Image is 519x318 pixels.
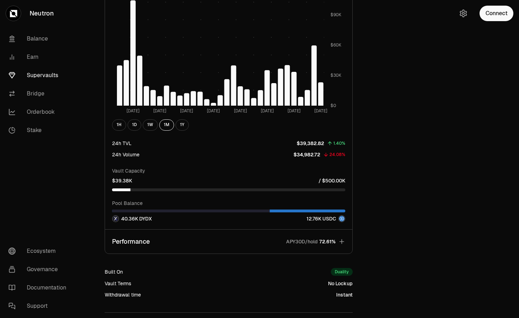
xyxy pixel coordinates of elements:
tspan: [DATE] [287,108,300,114]
p: Performance [112,237,150,247]
div: Withdrawal time [105,291,141,298]
p: Pool Balance [112,200,345,207]
a: Ecosystem [3,242,76,260]
p: $34,982.72 [294,151,320,158]
tspan: [DATE] [234,108,247,114]
tspan: [DATE] [207,108,220,114]
button: 1M [159,119,174,131]
a: Governance [3,260,76,279]
button: 1W [143,119,158,131]
p: APY30D/hold [286,238,318,245]
p: $39,382.82 [297,140,324,147]
div: Instant [336,291,353,298]
a: Stake [3,121,76,139]
img: USDC Logo [339,216,345,222]
a: Bridge [3,85,76,103]
a: Orderbook [3,103,76,121]
button: 1Y [175,119,189,131]
tspan: [DATE] [180,108,193,114]
div: 24h Volume [112,151,140,158]
div: 24h TVL [112,140,131,147]
tspan: [DATE] [314,108,327,114]
button: PerformanceAPY30D/hold72.61% [105,230,352,254]
tspan: $60K [330,43,341,48]
p: Vault Capacity [112,167,345,174]
div: 24.08% [329,151,345,159]
div: 40.36K DYDX [112,215,152,222]
div: 1.40% [333,139,345,148]
div: 12.76K USDC [307,215,345,222]
a: Support [3,297,76,315]
tspan: $90K [330,12,341,18]
a: Balance [3,30,76,48]
a: Supervaults [3,66,76,85]
p: / $500.00K [319,177,345,184]
tspan: $0 [330,103,336,109]
div: Built On [105,268,123,275]
a: Documentation [3,279,76,297]
span: 72.61% [319,238,335,245]
div: Vault Terms [105,280,131,287]
a: Earn [3,48,76,66]
button: 1H [112,119,126,131]
button: 1D [128,119,141,131]
div: No Lockup [328,280,353,287]
tspan: [DATE] [153,108,166,114]
p: $39.38K [112,177,132,184]
tspan: [DATE] [126,108,140,114]
img: DYDX Logo [113,216,118,222]
tspan: $30K [330,73,341,79]
tspan: [DATE] [260,108,273,114]
button: Connect [480,6,513,21]
div: Duality [331,268,353,276]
